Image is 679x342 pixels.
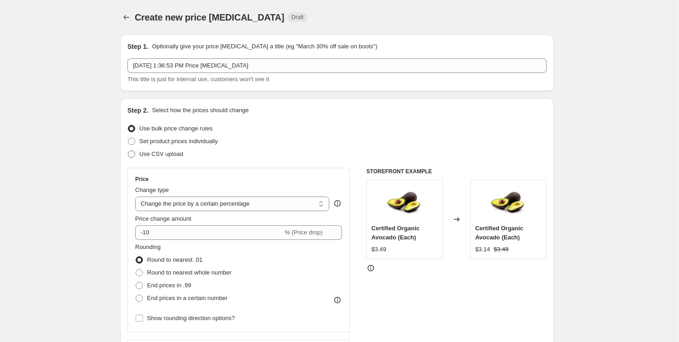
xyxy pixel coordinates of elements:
strike: $3.49 [494,245,509,254]
img: Avocados__18296_80x.jpg [386,185,423,221]
button: Price change jobs [120,11,133,24]
span: Set product prices individually [139,138,218,145]
span: Show rounding direction options? [147,315,235,321]
span: Round to nearest whole number [147,269,232,276]
input: 30% off holiday sale [127,58,547,73]
div: help [333,199,342,208]
span: Change type [135,187,169,193]
h2: Step 1. [127,42,148,51]
span: End prices in .99 [147,282,191,289]
span: Certified Organic Avocado (Each) [475,225,523,241]
div: $3.14 [475,245,490,254]
span: This title is just for internal use, customers won't see it [127,76,269,83]
h3: Price [135,176,148,183]
span: Draft [292,14,304,21]
span: Use bulk price change rules [139,125,212,132]
img: Avocados__18296_80x.jpg [490,185,526,221]
h2: Step 2. [127,106,148,115]
div: $3.49 [371,245,386,254]
span: Certified Organic Avocado (Each) [371,225,419,241]
span: Use CSV upload [139,150,183,157]
span: Round to nearest .01 [147,256,202,263]
input: -15 [135,225,283,240]
span: End prices in a certain number [147,295,227,301]
span: Price change amount [135,215,191,222]
span: % (Price drop) [284,229,322,236]
p: Select how the prices should change [152,106,249,115]
span: Rounding [135,244,161,250]
span: Create new price [MEDICAL_DATA] [135,12,284,22]
h6: STOREFRONT EXAMPLE [366,168,547,175]
p: Optionally give your price [MEDICAL_DATA] a title (eg "March 30% off sale on boots") [152,42,377,51]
